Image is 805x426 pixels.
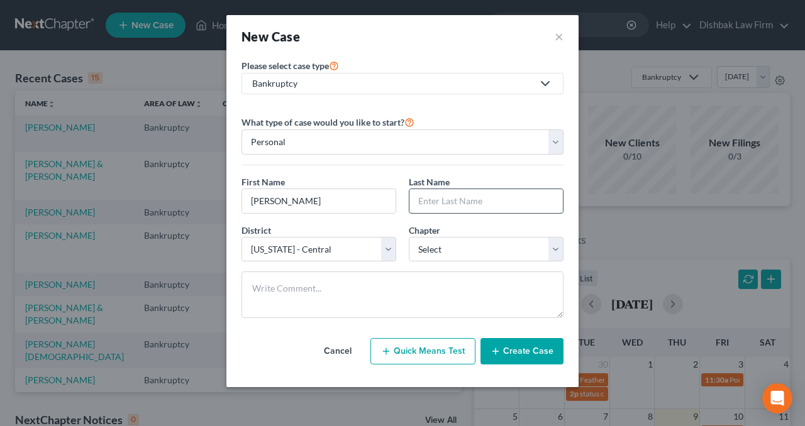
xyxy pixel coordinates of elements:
[409,177,450,187] span: Last Name
[241,60,329,71] span: Please select case type
[555,28,563,45] button: ×
[409,225,440,236] span: Chapter
[242,189,396,213] input: Enter First Name
[480,338,563,364] button: Create Case
[241,114,414,129] label: What type of case would you like to start?
[241,225,271,236] span: District
[241,29,300,44] strong: New Case
[762,383,792,413] div: Open Intercom Messenger
[310,339,365,364] button: Cancel
[370,338,475,364] button: Quick Means Test
[409,189,563,213] input: Enter Last Name
[252,77,533,90] div: Bankruptcy
[241,177,285,187] span: First Name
